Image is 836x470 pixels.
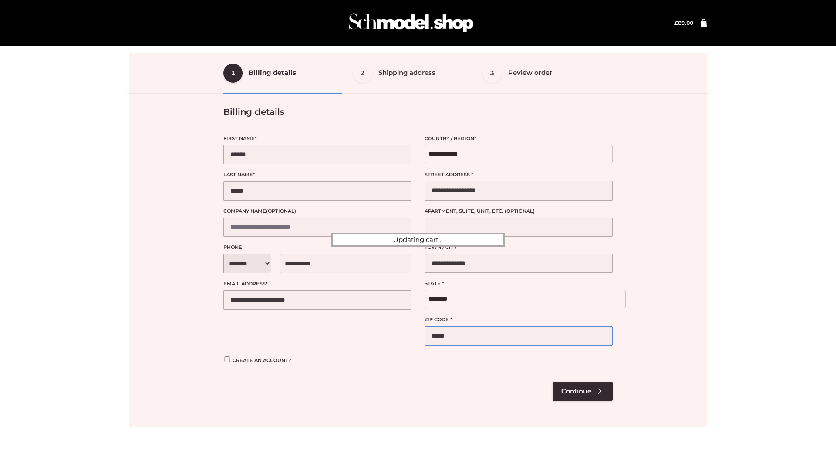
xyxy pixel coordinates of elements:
img: Schmodel Admin 964 [346,6,476,40]
span: £ [674,20,678,26]
div: Updating cart... [331,233,505,247]
a: £89.00 [674,20,693,26]
bdi: 89.00 [674,20,693,26]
